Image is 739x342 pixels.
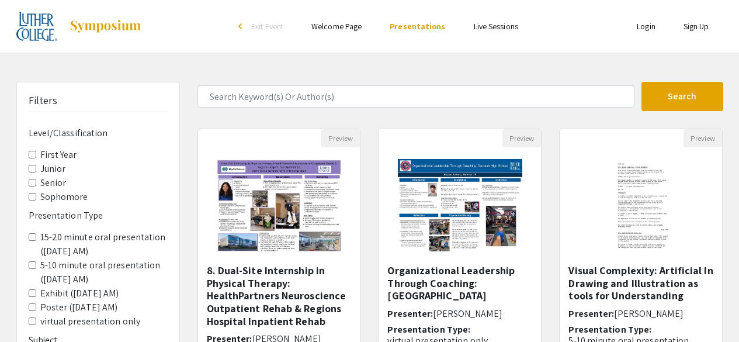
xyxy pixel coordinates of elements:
label: Junior [40,162,66,176]
span: [PERSON_NAME] [614,308,683,320]
img: <p>Organizational Leadership Through Coaching: Decorah High School</p> [386,147,534,264]
h5: Visual Complexity: Artificial Intelligence, Drawing and Illustration as tools for Understanding [568,264,713,302]
img: <p>8. Dual-Site Internship in Physical Therapy: HealthPartners Neuroscience Outpatient Rehab &amp... [205,147,353,264]
span: Exit Event [251,21,283,32]
img: <p><span style="color: rgb(34, 34, 34);">Visual&nbsp;Complexity:&nbsp;Artificial&nbsp;Intelligenc... [594,147,689,264]
a: Login [637,21,655,32]
img: 2025 Experiential Learning Showcase [16,12,58,41]
label: Exhibit ([DATE] AM) [40,286,119,300]
label: 15-20 minute oral presentation ([DATE] AM) [40,230,168,258]
label: Poster ([DATE] AM) [40,300,118,315]
img: Symposium by ForagerOne [69,19,142,33]
h6: Presenter: [568,308,713,319]
h5: Filters [29,94,58,107]
a: Presentations [390,21,445,32]
label: Sophomore [40,190,88,204]
label: 5-10 minute oral presentation ([DATE] AM) [40,258,168,286]
a: 2025 Experiential Learning Showcase [16,12,143,41]
button: Preview [502,129,541,147]
label: First Year [40,148,77,162]
span: Presentation Type: [568,323,651,336]
div: arrow_back_ios [238,23,245,30]
h6: Presentation Type [29,210,168,221]
span: [PERSON_NAME] [433,308,502,320]
h6: Presenter: [387,308,532,319]
a: Welcome Page [311,21,362,32]
h6: Level/Classification [29,127,168,139]
button: Preview [684,129,722,147]
input: Search Keyword(s) Or Author(s) [197,85,634,108]
a: Sign Up [684,21,709,32]
label: virtual presentation only [40,315,141,329]
button: Preview [321,129,360,147]
span: Presentation Type: [387,323,470,336]
h5: 8. Dual-Site Internship in Physical Therapy: HealthPartners Neuroscience Outpatient Rehab & Regio... [207,264,352,327]
a: Live Sessions [474,21,518,32]
h5: Organizational Leadership Through Coaching: [GEOGRAPHIC_DATA] [387,264,532,302]
label: Senior [40,176,67,190]
button: Search [641,82,723,111]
